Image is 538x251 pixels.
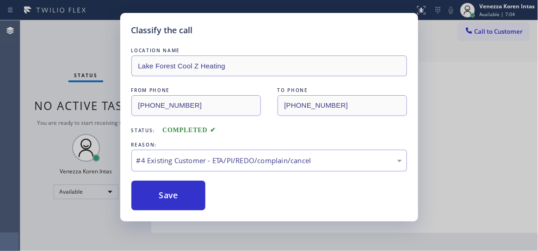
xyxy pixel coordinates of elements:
input: To phone [278,95,407,116]
div: REASON: [131,140,407,150]
div: FROM PHONE [131,86,261,95]
div: LOCATION NAME [131,46,407,55]
h5: Classify the call [131,24,193,37]
span: COMPLETED [162,127,216,134]
span: Status: [131,127,155,134]
input: From phone [131,95,261,116]
div: #4 Existing Customer - ETA/PI/REDO/complain/cancel [136,155,402,166]
div: TO PHONE [278,86,407,95]
button: Save [131,181,206,210]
